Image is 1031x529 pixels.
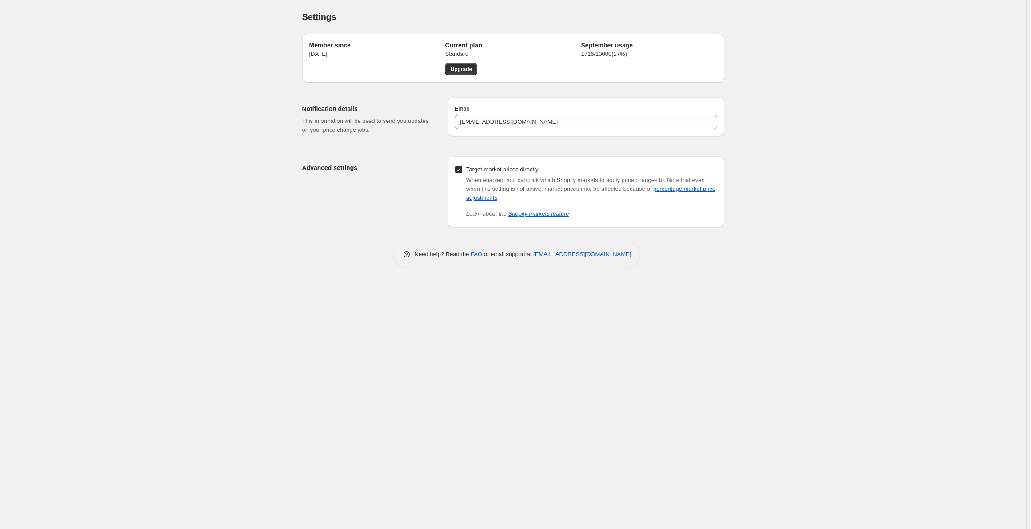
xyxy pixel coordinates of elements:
span: Target market prices directly [466,166,539,173]
p: Standard [445,50,581,59]
a: FAQ [471,251,482,257]
p: This information will be used to send you updates on your price change jobs. [302,117,433,134]
p: 1716 / 10000 ( 17 %) [581,50,717,59]
p: [DATE] [309,50,445,59]
span: Upgrade [450,66,472,73]
a: [EMAIL_ADDRESS][DOMAIN_NAME] [533,251,631,257]
h2: Advanced settings [302,163,433,172]
span: When enabled, you can pick which Shopify markets to apply price changes to. [466,177,666,183]
i: Learn about the [466,210,569,217]
h2: Notification details [302,104,433,113]
span: or email support at [482,251,533,257]
a: Shopify markets feature [508,210,569,217]
span: Settings [302,12,336,22]
h2: Current plan [445,41,581,50]
span: Email [455,105,469,112]
a: Upgrade [445,63,477,75]
span: Note that even when this setting is not active, market prices may be affected because of [466,177,715,201]
h2: Member since [309,41,445,50]
span: Need help? Read the [415,251,471,257]
h2: September usage [581,41,717,50]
